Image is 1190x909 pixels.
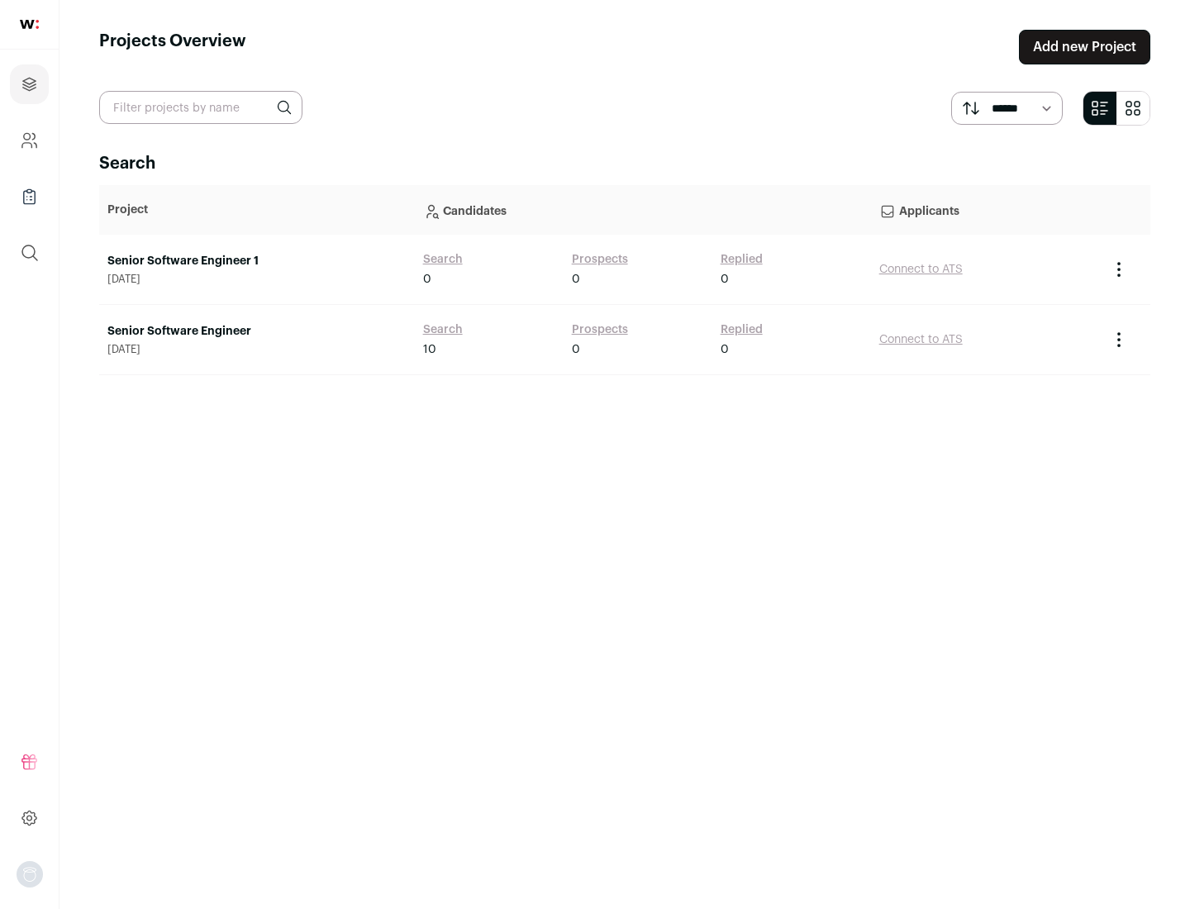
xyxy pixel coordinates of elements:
[572,341,580,358] span: 0
[572,251,628,268] a: Prospects
[20,20,39,29] img: wellfound-shorthand-0d5821cbd27db2630d0214b213865d53afaa358527fdda9d0ea32b1df1b89c2c.svg
[572,271,580,288] span: 0
[423,251,463,268] a: Search
[1109,330,1129,350] button: Project Actions
[10,177,49,217] a: Company Lists
[423,271,431,288] span: 0
[879,264,963,275] a: Connect to ATS
[107,273,407,286] span: [DATE]
[721,341,729,358] span: 0
[107,343,407,356] span: [DATE]
[107,202,407,218] p: Project
[879,193,1092,226] p: Applicants
[99,152,1150,175] h2: Search
[572,321,628,338] a: Prospects
[99,30,246,64] h1: Projects Overview
[10,64,49,104] a: Projects
[17,861,43,888] button: Open dropdown
[1109,259,1129,279] button: Project Actions
[10,121,49,160] a: Company and ATS Settings
[423,341,436,358] span: 10
[721,321,763,338] a: Replied
[721,251,763,268] a: Replied
[423,193,863,226] p: Candidates
[423,321,463,338] a: Search
[879,334,963,345] a: Connect to ATS
[1019,30,1150,64] a: Add new Project
[99,91,302,124] input: Filter projects by name
[107,253,407,269] a: Senior Software Engineer 1
[107,323,407,340] a: Senior Software Engineer
[721,271,729,288] span: 0
[17,861,43,888] img: nopic.png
